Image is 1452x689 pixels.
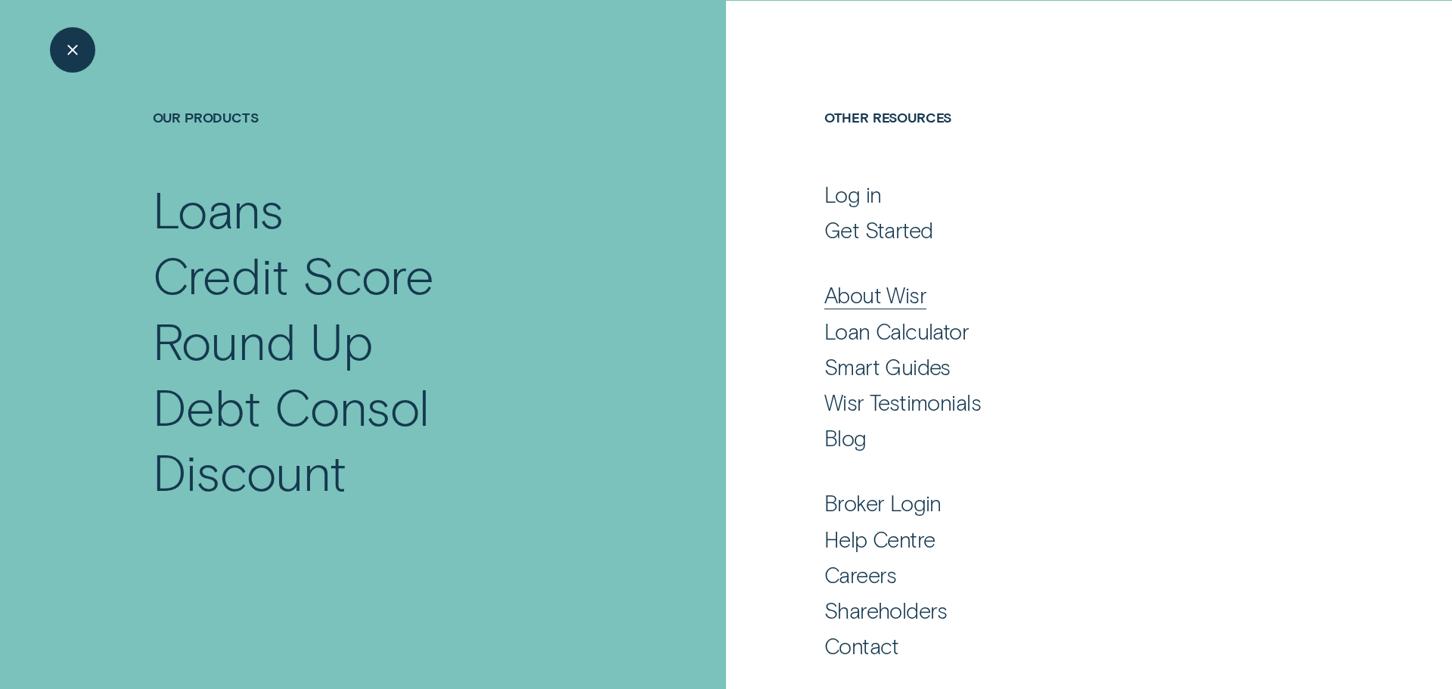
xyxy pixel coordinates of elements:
div: Get Started [824,216,933,244]
div: Smart Guides [824,353,951,380]
div: About Wisr [824,281,926,309]
a: Credit Score [153,242,621,308]
a: Blog [824,424,1298,452]
div: Log in [824,181,882,208]
a: Broker Login [824,489,1298,517]
a: Smart Guides [824,353,1298,380]
div: Shareholders [824,597,948,624]
h4: Other Resources [824,109,1298,177]
a: Wisr Testimonials [824,389,1298,416]
div: Round Up [153,308,374,374]
div: Help Centre [824,526,935,553]
a: Debt Consol Discount [153,374,621,504]
a: Careers [824,561,1298,588]
a: About Wisr [824,281,1298,309]
button: Close Menu [50,27,95,73]
a: Log in [824,181,1298,208]
a: Loan Calculator [824,318,1298,345]
div: Broker Login [824,489,942,517]
a: Shareholders [824,597,1298,624]
div: Wisr Testimonials [824,389,981,416]
h4: Our Products [153,109,621,177]
div: Credit Score [153,242,435,308]
a: Loans [153,176,621,242]
a: Help Centre [824,526,1298,553]
a: Contact [824,632,1298,660]
div: Careers [824,561,897,588]
a: Round Up [153,308,621,374]
div: Loan Calculator [824,318,969,345]
div: Contact [824,632,899,660]
div: Loans [153,176,284,242]
a: Get Started [824,216,1298,244]
div: Blog [824,424,867,452]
